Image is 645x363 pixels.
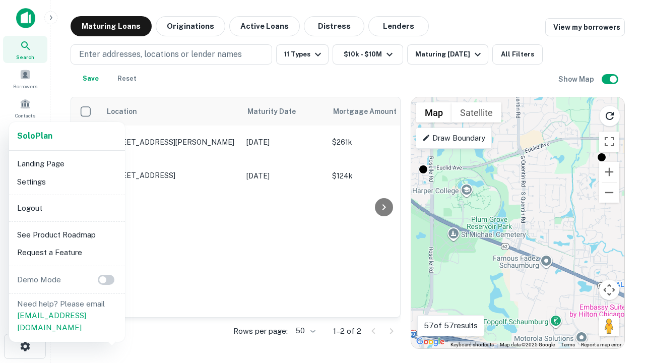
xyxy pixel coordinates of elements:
[13,226,121,244] li: See Product Roadmap
[17,311,86,332] a: [EMAIL_ADDRESS][DOMAIN_NAME]
[17,298,117,334] p: Need help? Please email
[13,155,121,173] li: Landing Page
[595,250,645,298] iframe: Chat Widget
[13,244,121,262] li: Request a Feature
[13,274,65,286] p: Demo Mode
[17,130,52,142] a: SoloPlan
[13,173,121,191] li: Settings
[13,199,121,217] li: Logout
[17,131,52,141] strong: Solo Plan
